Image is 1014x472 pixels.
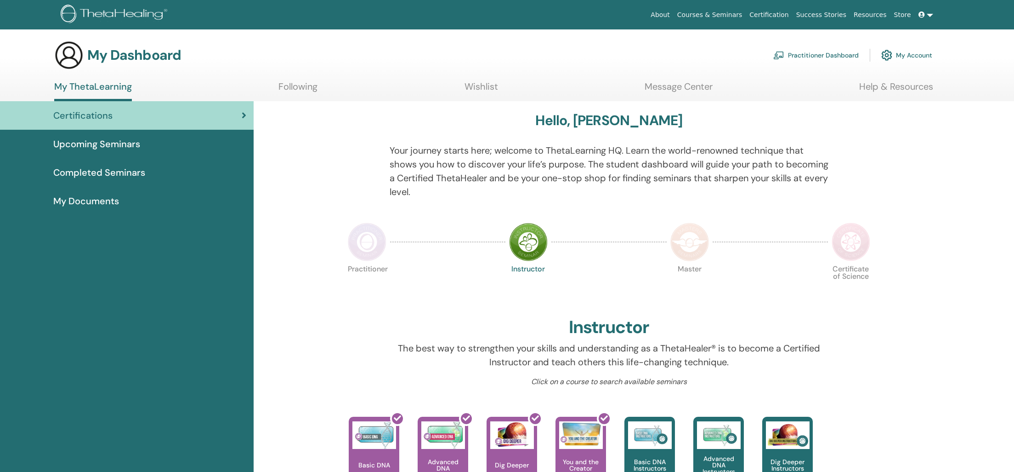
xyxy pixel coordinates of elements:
img: chalkboard-teacher.svg [773,51,784,59]
p: Advanced DNA [418,459,468,472]
img: Certificate of Science [832,223,870,261]
a: Following [278,81,317,99]
span: Completed Seminars [53,166,145,179]
a: Message Center [645,81,713,99]
a: My ThetaLearning [54,81,132,101]
h3: Hello, [PERSON_NAME] [535,112,682,129]
img: Master [670,223,709,261]
p: Click on a course to search available seminars [390,376,828,387]
span: Certifications [53,109,113,122]
img: Dig Deeper [490,421,534,449]
img: Instructor [509,223,548,261]
img: generic-user-icon.jpg [54,40,84,70]
p: Certificate of Science [832,265,870,304]
img: Practitioner [348,223,386,261]
a: Help & Resources [859,81,933,99]
a: Resources [850,6,890,23]
img: cog.svg [881,47,892,63]
span: My Documents [53,194,119,208]
img: Basic DNA Instructors [628,421,672,449]
img: logo.png [61,5,170,25]
a: Practitioner Dashboard [773,45,859,65]
p: Dig Deeper Instructors [762,459,813,472]
p: Master [670,265,709,304]
a: My Account [881,45,932,65]
h2: Instructor [569,317,649,338]
img: Advanced DNA [421,421,465,449]
p: Basic DNA Instructors [624,459,675,472]
a: Success Stories [793,6,850,23]
a: Wishlist [465,81,498,99]
img: Basic DNA [352,421,396,449]
a: Courses & Seminars [674,6,746,23]
a: About [647,6,673,23]
h3: My Dashboard [87,47,181,63]
p: Dig Deeper [491,462,532,468]
span: Upcoming Seminars [53,137,140,151]
p: The best way to strengthen your skills and understanding as a ThetaHealer® is to become a Certifi... [390,341,828,369]
a: Certification [746,6,792,23]
p: Practitioner [348,265,386,304]
a: Store [890,6,915,23]
p: Instructor [509,265,548,304]
p: You and the Creator [555,459,606,472]
p: Your journey starts here; welcome to ThetaLearning HQ. Learn the world-renowned technique that sh... [390,144,828,199]
img: Advanced DNA Instructors [697,421,741,449]
img: Dig Deeper Instructors [766,421,810,449]
img: You and the Creator [559,421,603,447]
